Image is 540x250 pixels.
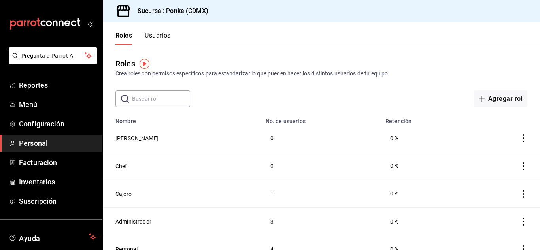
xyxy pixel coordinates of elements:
[19,99,96,110] span: Menú
[381,207,467,235] td: 0 %
[381,124,467,152] td: 0 %
[261,113,381,124] th: No. de usuarios
[140,59,149,69] img: Tooltip marker
[115,218,151,226] button: Administrador
[19,80,96,90] span: Reportes
[381,180,467,207] td: 0 %
[115,32,171,45] div: navigation tabs
[19,177,96,187] span: Inventarios
[261,152,381,180] td: 0
[115,162,127,170] button: Chef
[115,190,132,198] button: Cajero
[19,118,96,129] span: Configuración
[103,113,261,124] th: Nombre
[6,57,97,66] a: Pregunta a Parrot AI
[132,91,190,107] input: Buscar rol
[381,113,467,124] th: Retención
[19,157,96,168] span: Facturación
[519,134,527,142] button: actions
[19,138,96,148] span: Personal
[21,52,85,60] span: Pregunta a Parrot AI
[381,152,467,180] td: 0 %
[145,32,171,45] button: Usuarios
[19,232,86,242] span: Ayuda
[9,47,97,64] button: Pregunta a Parrot AI
[19,196,96,207] span: Suscripción
[115,32,132,45] button: Roles
[115,134,159,142] button: [PERSON_NAME]
[261,180,381,207] td: 1
[115,58,135,70] div: Roles
[261,207,381,235] td: 3
[261,124,381,152] td: 0
[519,190,527,198] button: actions
[131,6,208,16] h3: Sucursal: Ponke (CDMX)
[87,21,93,27] button: open_drawer_menu
[519,162,527,170] button: actions
[519,218,527,226] button: actions
[115,70,527,78] div: Crea roles con permisos específicos para estandarizar lo que pueden hacer los distintos usuarios ...
[474,90,527,107] button: Agregar rol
